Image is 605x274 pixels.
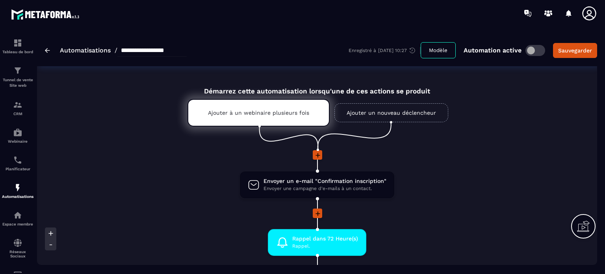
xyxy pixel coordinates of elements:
p: Réseaux Sociaux [2,250,33,258]
p: CRM [2,112,33,116]
p: Webinaire [2,139,33,144]
img: formation [13,38,22,48]
a: formationformationTableau de bord [2,32,33,60]
span: Envoyer un e-mail "Confirmation inscription" [264,177,386,185]
p: Automation active [464,47,521,54]
a: Automatisations [60,47,111,54]
p: Tunnel de vente Site web [2,77,33,88]
a: Ajouter un nouveau déclencheur [334,103,448,122]
a: formationformationCRM [2,94,33,122]
a: automationsautomationsAutomatisations [2,177,33,205]
img: scheduler [13,155,22,165]
div: Enregistré à [349,47,421,54]
img: automations [13,128,22,137]
p: [DATE] 10:27 [378,48,407,53]
div: Démarrez cette automatisation lorsqu'une de ces actions se produit [168,78,466,95]
p: Tableau de bord [2,50,33,54]
a: automationsautomationsWebinaire [2,122,33,149]
p: Espace membre [2,222,33,226]
img: formation [13,100,22,110]
a: social-networksocial-networkRéseaux Sociaux [2,232,33,264]
img: social-network [13,238,22,248]
p: Planificateur [2,167,33,171]
span: Envoyer une campagne d'e-mails à un contact. [264,185,386,192]
p: Automatisations [2,194,33,199]
button: Sauvegarder [553,43,597,58]
a: automationsautomationsEspace membre [2,205,33,232]
span: Rappel dans 72 Heure(s) [292,235,358,242]
img: formation [13,66,22,75]
div: Sauvegarder [558,47,592,54]
span: Rappel. [292,242,358,250]
a: formationformationTunnel de vente Site web [2,60,33,94]
img: automations [13,183,22,192]
img: automations [13,211,22,220]
a: schedulerschedulerPlanificateur [2,149,33,177]
img: arrow [45,48,50,53]
span: / [115,47,117,54]
p: Ajouter à un webinaire plusieurs fois [208,110,309,116]
button: Modèle [421,42,456,58]
img: logo [11,7,82,22]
